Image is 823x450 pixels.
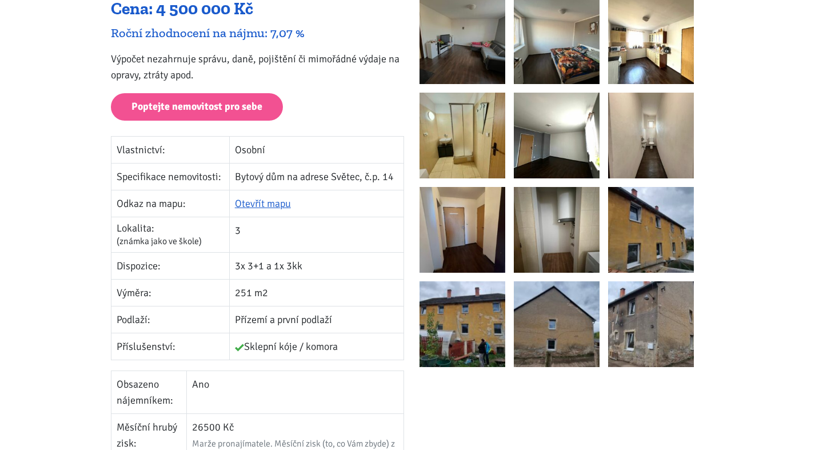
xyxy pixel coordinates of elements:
td: Dispozice: [111,253,229,280]
td: Vlastnictví: [111,137,229,164]
td: Obsazeno nájemníkem: [111,371,187,414]
td: Přízemí a první podlaží [229,306,403,333]
td: Odkaz na mapu: [111,190,229,217]
td: Bytový dům na adrese Světec, č.p. 14 [229,164,403,190]
td: 3x 3+1 a 1x 3kk [229,253,403,280]
td: 251 m2 [229,280,403,306]
td: Podlaží: [111,306,229,333]
a: Poptejte nemovitost pro sebe [111,93,283,121]
td: Lokalita: [111,217,229,253]
td: Sklepní kóje / komora [229,333,403,360]
td: Osobní [229,137,403,164]
td: Specifikace nemovitosti: [111,164,229,190]
td: 3 [229,217,403,253]
td: Příslušenství: [111,333,229,360]
div: Roční zhodnocení na nájmu: 7,07 % [111,25,404,41]
td: Výměra: [111,280,229,306]
a: Otevřít mapu [235,197,291,210]
span: (známka jako ve škole) [117,236,202,247]
p: Výpočet nezahrnuje správu, daně, pojištění či mimořádné výdaje na opravy, ztráty apod. [111,51,404,83]
td: Ano [187,371,403,414]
